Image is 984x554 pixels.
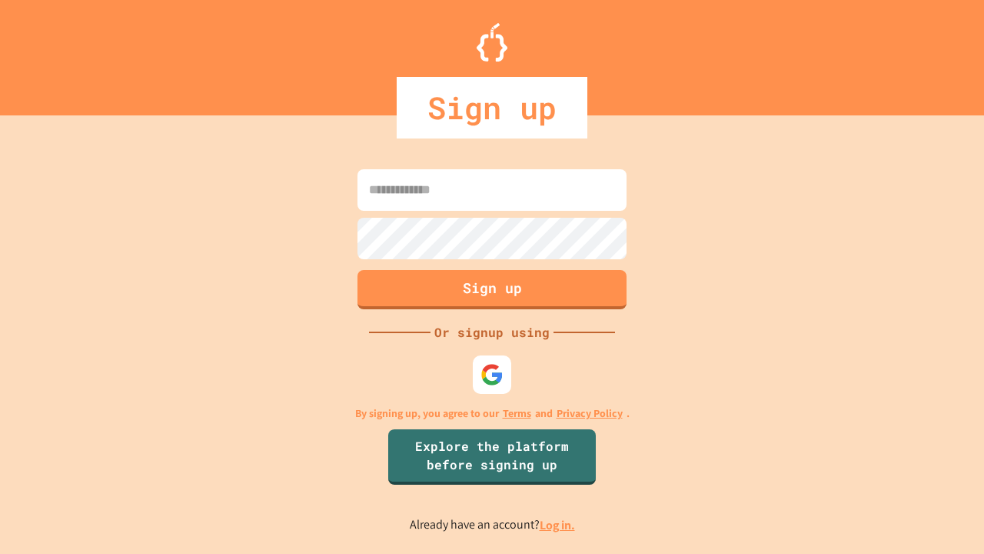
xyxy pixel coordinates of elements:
[477,23,507,62] img: Logo.svg
[410,516,575,535] p: Already have an account?
[540,517,575,533] a: Log in.
[480,363,504,386] img: google-icon.svg
[430,323,553,342] div: Or signup using
[503,405,531,422] a: Terms
[355,405,630,422] p: By signing up, you agree to our and .
[357,270,627,309] button: Sign up
[397,77,587,138] div: Sign up
[557,405,623,422] a: Privacy Policy
[388,429,596,485] a: Explore the platform before signing up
